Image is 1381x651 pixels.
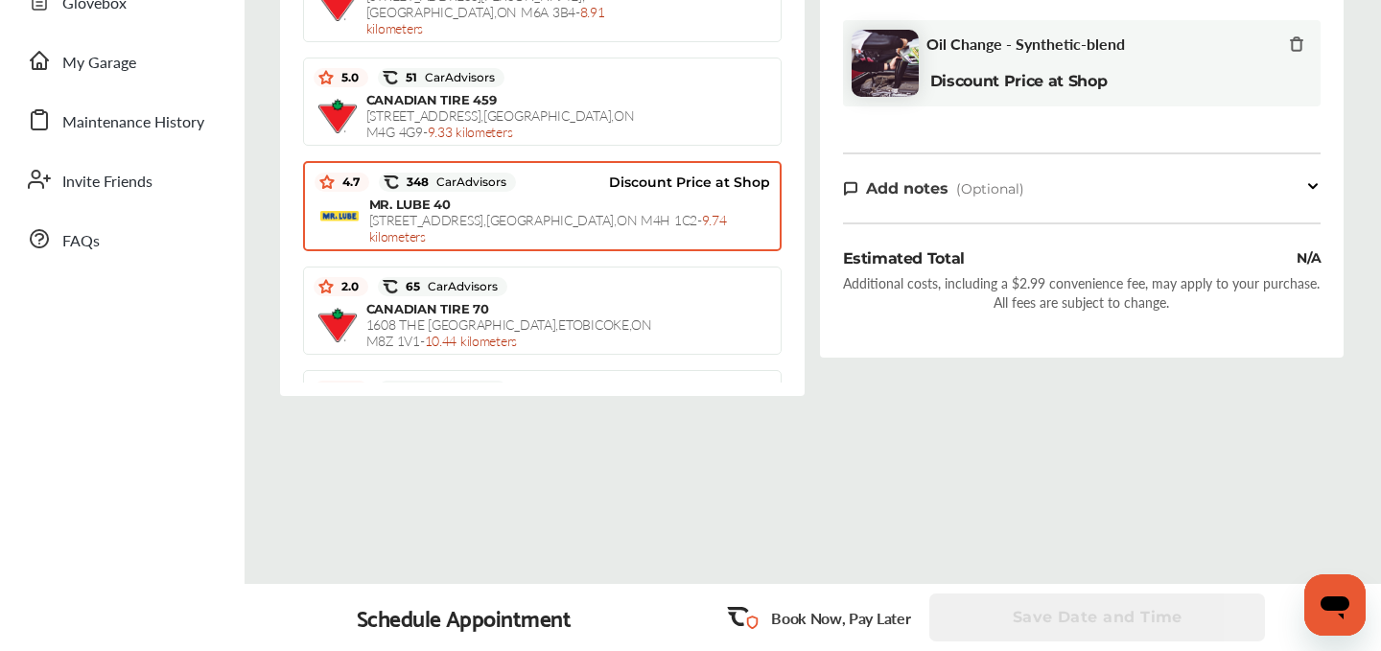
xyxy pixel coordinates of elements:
[516,168,770,197] div: Discount Price at Shop
[366,92,497,107] span: CANADIAN TIRE 459
[366,105,635,141] span: [STREET_ADDRESS] , [GEOGRAPHIC_DATA] , ON M4G 4G9 -
[930,72,1108,90] b: Discount Price at Shop
[17,35,225,85] a: My Garage
[425,331,518,350] span: 10.44 kilometers
[318,279,334,294] img: star_icon.59ea9307.svg
[318,70,334,85] img: star_icon.59ea9307.svg
[335,174,360,190] span: 4.7
[369,210,727,245] span: 9.74 kilometers
[383,279,398,294] img: caradvise_icon.5c74104a.svg
[334,70,359,85] span: 5.0
[17,95,225,145] a: Maintenance History
[1297,247,1321,269] div: N/A
[318,308,357,341] img: logo-canadian-tire.png
[62,170,152,195] span: Invite Friends
[62,110,204,135] span: Maintenance History
[420,280,498,293] span: CarAdvisors
[852,30,919,97] img: oil-change-thumb.jpg
[429,175,506,189] span: CarAdvisors
[843,273,1322,312] div: Additional costs, including a $2.99 convenience fee, may apply to your purchase. All fees are sub...
[62,229,100,254] span: FAQs
[399,174,506,190] span: 348
[366,314,652,350] span: 1608 THE [GEOGRAPHIC_DATA] , ETOBICOKE , ON M8Z 1V1 -
[428,122,513,141] span: 9.33 kilometers
[843,180,858,197] img: note-icon.db9493fa.svg
[843,247,965,269] div: Estimated Total
[384,174,399,190] img: caradvise_icon.5c74104a.svg
[956,180,1024,198] span: (Optional)
[398,279,498,294] span: 65
[866,179,948,198] span: Add notes
[334,279,359,294] span: 2.0
[369,197,451,212] span: MR. LUBE 40
[357,604,572,631] div: Schedule Appointment
[62,51,136,76] span: My Garage
[366,2,605,37] span: 8.91 kilometers
[320,211,359,230] img: logo-mr-lube.png
[1304,574,1366,636] iframe: Button to launch messaging window
[383,70,398,85] img: caradvise_icon.5c74104a.svg
[369,210,727,245] span: [STREET_ADDRESS] , [GEOGRAPHIC_DATA] , ON M4H 1C2 -
[926,35,1125,53] span: Oil Change - Synthetic-blend
[417,71,495,84] span: CarAdvisors
[398,70,495,85] span: 51
[366,301,489,316] span: CANADIAN TIRE 70
[17,154,225,204] a: Invite Friends
[319,174,335,190] img: star_icon.59ea9307.svg
[771,607,910,629] p: Book Now, Pay Later
[318,99,357,132] img: logo-canadian-tire.png
[17,214,225,264] a: FAQs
